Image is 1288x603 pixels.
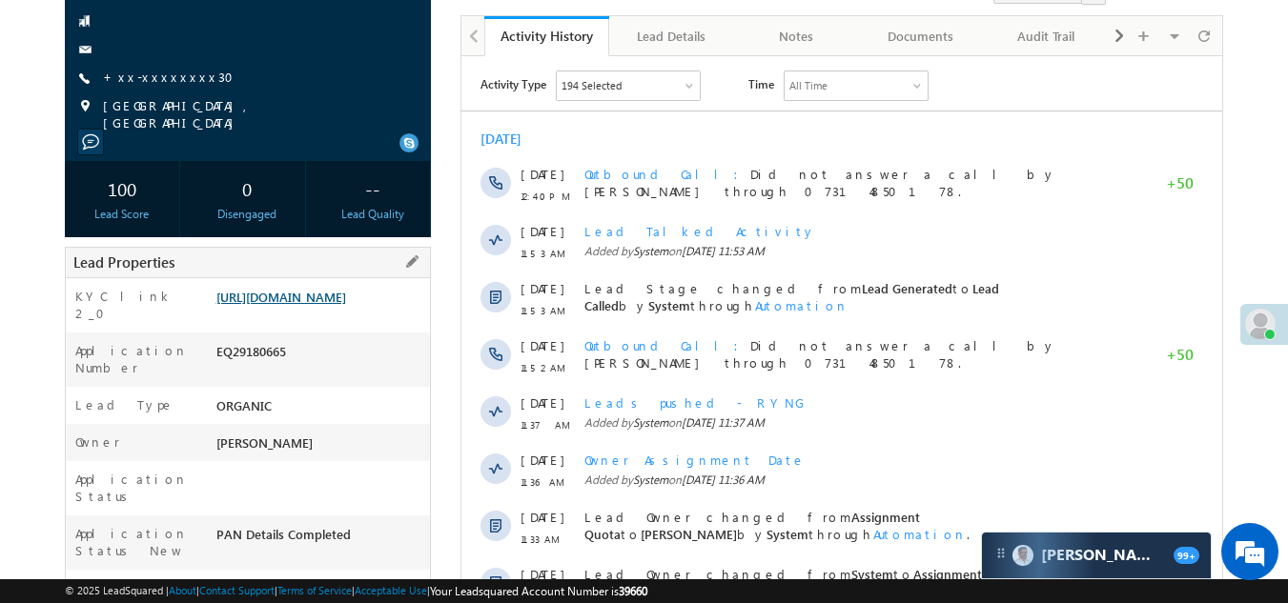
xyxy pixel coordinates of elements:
[103,69,245,85] a: +xx-xxxxxxxx30
[277,584,352,596] a: Terms of Service
[993,546,1009,561] img: carter-drag
[1012,545,1033,566] img: Carter
[624,25,717,48] div: Lead Details
[999,25,1092,48] div: Audit Trail
[59,417,116,434] span: 11:36 AM
[874,25,967,48] div: Documents
[187,241,229,257] span: System
[123,110,595,143] span: Did not answer a call by [PERSON_NAME] through 07314850178.
[19,74,81,91] div: [DATE]
[123,415,680,432] span: Added by on
[169,584,196,596] a: About
[538,574,580,591] span: System
[70,171,175,206] div: 100
[734,16,859,56] a: Notes
[172,188,207,202] span: System
[212,396,431,423] div: ORGANIC
[179,470,276,486] span: [PERSON_NAME]
[59,532,116,566] span: 05:55 PM
[59,110,102,127] span: [DATE]
[75,525,198,559] label: Application Status New
[194,171,300,206] div: 0
[123,338,344,354] span: Leads pushed - RYNG
[172,416,207,431] span: System
[705,118,732,141] span: +50
[59,167,102,184] span: [DATE]
[75,471,198,505] label: Application Status
[287,14,313,43] span: Time
[412,470,505,486] span: Automation
[408,574,451,591] span: organic
[328,21,366,38] div: All Time
[59,189,116,206] span: 11:53 AM
[294,241,387,257] span: Automation
[75,396,174,413] label: Lead Type
[220,188,303,202] span: [DATE] 11:53 AM
[59,338,102,355] span: [DATE]
[19,14,85,43] span: Activity Type
[123,110,289,126] span: Outbound Call
[355,584,427,596] a: Acceptable Use
[59,474,116,492] span: 11:33 AM
[619,584,647,598] span: 39660
[390,510,432,526] span: System
[123,167,355,183] span: Lead Talked Activity
[70,206,175,223] div: Lead Score
[199,584,275,596] a: Contact Support
[75,288,198,322] label: KYC link 2_0
[103,97,399,131] span: [GEOGRAPHIC_DATA], [GEOGRAPHIC_DATA]
[430,584,647,598] span: Your Leadsquared Account Number is
[859,16,984,56] a: Documents
[123,452,459,486] span: Assignment Quota
[123,224,538,257] span: Lead Stage changed from to by through
[194,206,300,223] div: Disengaged
[59,574,102,592] span: [DATE]
[319,171,425,206] div: --
[59,303,116,320] span: 11:52 AM
[123,452,508,486] span: Lead Owner changed from to by through .
[981,532,1212,579] div: carter-dragCarter[PERSON_NAME]99+
[296,527,389,543] span: Automation
[59,395,102,412] span: [DATE]
[100,21,160,38] div: 194 Selected
[123,395,344,412] span: Owner Assignment Date
[484,16,609,56] a: Activity History
[609,16,734,56] a: Lead Details
[123,187,680,204] span: Added by on
[220,359,303,373] span: [DATE] 11:37 AM
[65,582,647,600] span: © 2025 LeadSquared | | | | |
[216,434,313,451] span: [PERSON_NAME]
[212,525,431,552] div: PAN Details Completed
[123,574,583,591] span: Lead Source changed from to by .
[220,416,303,431] span: [DATE] 11:36 AM
[305,470,347,486] span: System
[123,281,595,314] span: Did not answer a call by [PERSON_NAME] through 07314850178.
[123,281,289,297] span: Outbound Call
[59,510,102,527] span: [DATE]
[59,224,102,241] span: [DATE]
[705,290,732,312] span: +50
[749,25,842,48] div: Notes
[123,510,521,543] span: Assignment Quota
[400,224,491,240] span: Lead Generated
[59,281,102,298] span: [DATE]
[123,510,521,543] span: Lead Owner changed from to by through .
[1041,546,1164,564] span: Carter
[73,252,174,271] span: Lead Properties
[471,574,508,591] span: Empty
[59,131,116,149] span: 12:40 PM
[123,224,538,257] span: Lead Called
[95,15,238,44] div: Sales Activity,Email Bounced,Email Link Clicked,Email Marked Spam,Email Opened & 189 more..
[499,27,595,45] div: Activity History
[216,289,346,305] a: [URL][DOMAIN_NAME]
[75,433,120,451] label: Owner
[59,452,102,470] span: [DATE]
[189,527,231,543] span: System
[123,358,680,375] span: Added by on
[59,360,116,377] span: 11:37 AM
[75,342,198,376] label: Application Number
[172,359,207,373] span: System
[319,206,425,223] div: Lead Quality
[59,246,116,263] span: 11:53 AM
[984,16,1109,56] a: Audit Trail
